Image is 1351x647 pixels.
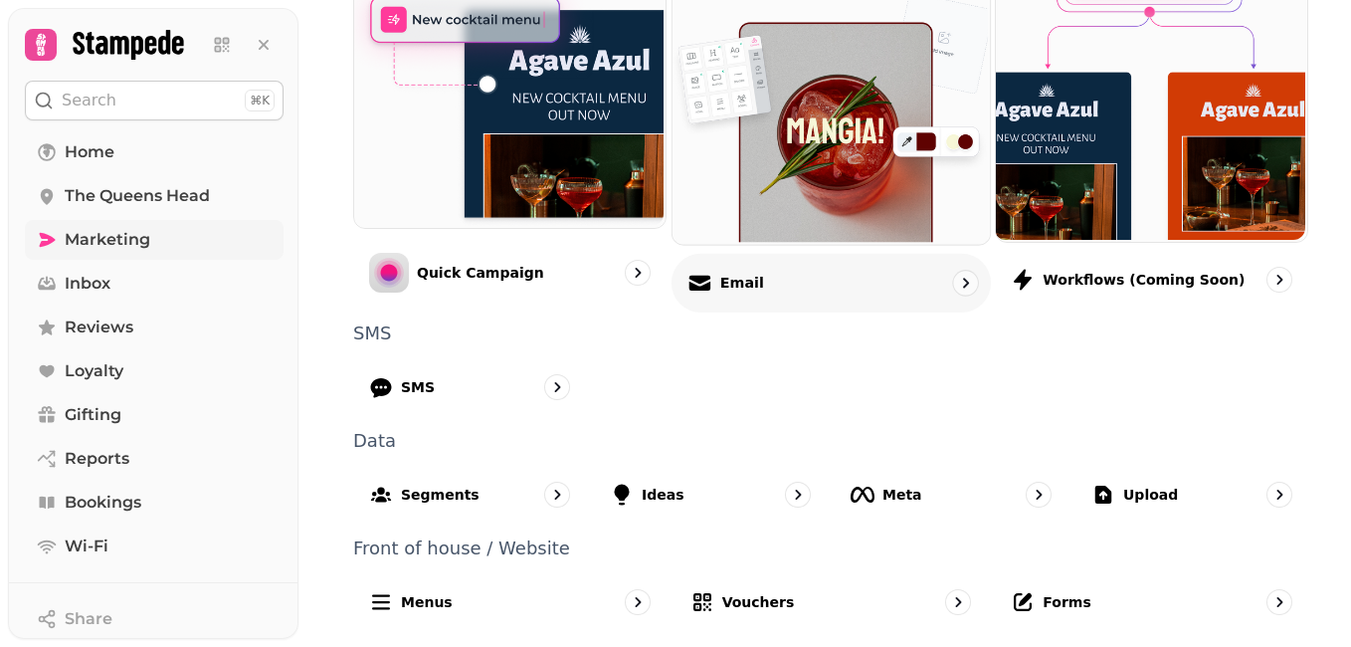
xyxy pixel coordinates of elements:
[594,466,827,524] a: Ideas
[353,432,1308,450] p: Data
[65,272,110,296] span: Inbox
[25,483,284,523] a: Bookings
[995,573,1308,631] a: Forms
[1123,485,1178,505] p: Upload
[25,264,284,304] a: Inbox
[547,485,567,505] svg: go to
[25,439,284,479] a: Reports
[628,592,648,612] svg: go to
[722,592,795,612] p: Vouchers
[65,535,108,558] span: Wi-Fi
[25,351,284,391] a: Loyalty
[65,316,133,339] span: Reviews
[245,90,275,111] div: ⌘K
[25,81,284,120] button: Search⌘K
[25,308,284,347] a: Reviews
[25,132,284,172] a: Home
[353,539,1308,557] p: Front of house / Website
[1043,270,1245,290] p: Workflows (coming soon)
[65,184,210,208] span: The Queens Head
[25,176,284,216] a: The Queens Head
[65,491,141,515] span: Bookings
[65,403,121,427] span: Gifting
[353,573,667,631] a: Menus
[1269,592,1289,612] svg: go to
[401,592,453,612] p: Menus
[675,573,988,631] a: Vouchers
[65,228,150,252] span: Marketing
[719,273,763,293] p: Email
[25,599,284,639] button: Share
[1075,466,1308,524] a: Upload
[835,466,1067,524] a: Meta
[628,263,648,283] svg: go to
[1269,485,1289,505] svg: go to
[25,220,284,260] a: Marketing
[1043,592,1090,612] p: Forms
[1029,485,1049,505] svg: go to
[401,485,480,505] p: Segments
[642,485,684,505] p: Ideas
[62,89,116,112] p: Search
[353,358,586,416] a: SMS
[401,377,435,397] p: SMS
[65,140,114,164] span: Home
[788,485,808,505] svg: go to
[65,359,123,383] span: Loyalty
[353,324,1308,342] p: SMS
[25,527,284,566] a: Wi-Fi
[25,395,284,435] a: Gifting
[353,466,586,524] a: Segments
[65,447,129,471] span: Reports
[955,273,975,293] svg: go to
[948,592,968,612] svg: go to
[882,485,922,505] p: Meta
[417,263,544,283] p: Quick Campaign
[1269,270,1289,290] svg: go to
[65,607,112,631] span: Share
[547,377,567,397] svg: go to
